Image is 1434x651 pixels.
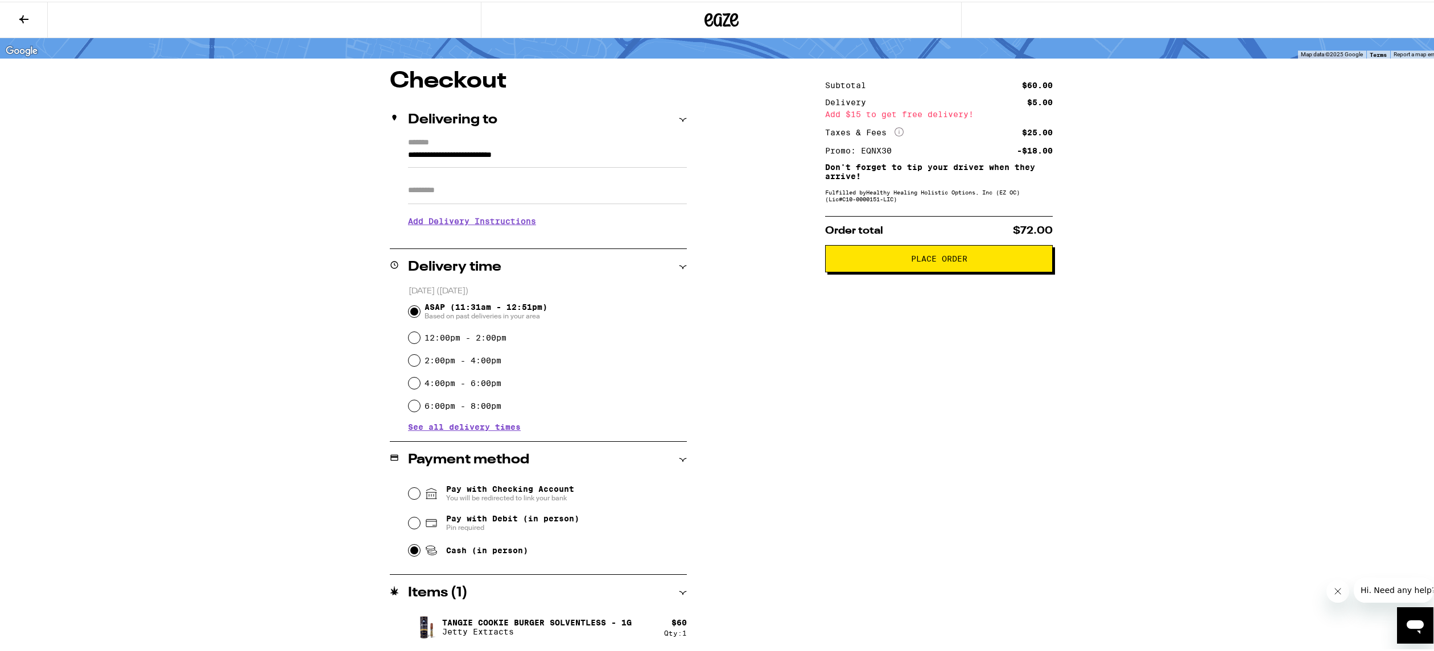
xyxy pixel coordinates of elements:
[446,483,574,501] span: Pay with Checking Account
[825,109,1053,117] div: Add $15 to get free delivery!
[446,544,528,553] span: Cash (in person)
[408,233,687,242] p: We'll contact you at [PHONE_NUMBER] when we arrive
[1301,49,1363,56] span: Map data ©2025 Google
[1370,49,1387,56] a: Terms
[408,111,497,125] h2: Delivering to
[408,609,440,641] img: Tangie Cookie Burger Solventless - 1g
[425,354,501,363] label: 2:00pm - 4:00pm
[1022,127,1053,135] div: $25.00
[425,301,547,319] span: ASAP (11:31am - 12:51pm)
[409,284,687,295] p: [DATE] ([DATE])
[408,206,687,233] h3: Add Delivery Instructions
[825,97,874,105] div: Delivery
[3,42,40,57] img: Google
[1397,606,1433,642] iframe: Button to launch messaging window
[408,421,521,429] button: See all delivery times
[446,492,574,501] span: You will be redirected to link your bank
[1326,578,1349,601] iframe: Close message
[825,145,900,153] div: Promo: EQNX30
[408,584,468,598] h2: Items ( 1 )
[911,253,967,261] span: Place Order
[671,616,687,625] div: $ 60
[390,68,687,91] h1: Checkout
[1017,145,1053,153] div: -$18.00
[664,628,687,635] div: Qty: 1
[825,224,883,234] span: Order total
[408,259,501,272] h2: Delivery time
[825,80,874,88] div: Subtotal
[1354,576,1433,601] iframe: Message from company
[446,512,579,521] span: Pay with Debit (in person)
[425,377,501,386] label: 4:00pm - 6:00pm
[446,521,579,530] span: Pin required
[442,625,632,635] p: Jetty Extracts
[425,400,501,409] label: 6:00pm - 8:00pm
[1027,97,1053,105] div: $5.00
[3,42,40,57] a: Open this area in Google Maps (opens a new window)
[825,187,1053,201] div: Fulfilled by Healthy Healing Holistic Options, Inc (EZ OC) (Lic# C10-0000151-LIC )
[825,243,1053,271] button: Place Order
[442,616,632,625] p: Tangie Cookie Burger Solventless - 1g
[825,126,904,136] div: Taxes & Fees
[425,310,547,319] span: Based on past deliveries in your area
[1022,80,1053,88] div: $60.00
[425,331,506,341] label: 12:00pm - 2:00pm
[408,451,529,465] h2: Payment method
[1013,224,1053,234] span: $72.00
[7,8,82,17] span: Hi. Need any help?
[825,161,1053,179] p: Don't forget to tip your driver when they arrive!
